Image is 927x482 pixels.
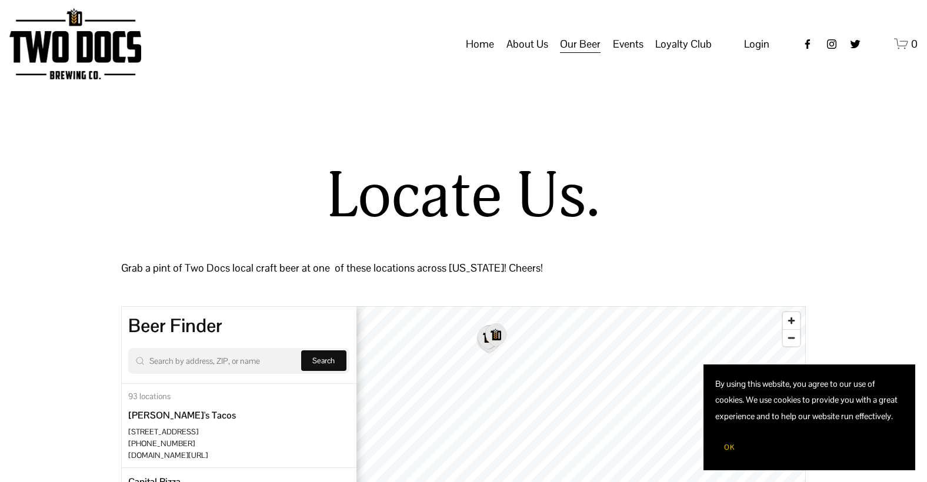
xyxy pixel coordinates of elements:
a: folder dropdown [560,33,601,55]
span: Events [613,34,643,54]
div: Beer Finder [128,313,349,339]
button: Zoom in [783,312,800,329]
span: OK [724,443,735,452]
p: Grab a pint of Two Docs local craft beer at one of these locations across [US_STATE]! Cheers! [121,258,806,278]
span: About Us [506,34,548,54]
button: Zoom out [783,329,800,346]
button: OK [715,436,743,458]
span: Login [744,37,769,51]
a: Home [466,33,494,55]
a: [DOMAIN_NAME][URL] [128,450,208,460]
div: Map marker [476,329,499,353]
div: 93 locations [121,384,356,402]
h1: Locate Us. [225,162,702,233]
a: folder dropdown [655,33,712,55]
p: By using this website, you agree to our use of cookies. We use cookies to provide you with a grea... [715,376,903,424]
a: instagram-unauth [826,38,838,50]
section: Cookie banner [703,364,915,470]
div: [PERSON_NAME]'s Tacos [128,409,236,423]
img: Two Docs Brewing Co. [9,8,141,79]
div: Map marker [477,326,499,350]
a: folder dropdown [613,33,643,55]
span: [STREET_ADDRESS] [128,427,198,437]
span: Loyalty Club [655,34,712,54]
span: 0 [911,37,918,51]
span: Our Beer [560,34,601,54]
a: 0 items in cart [894,36,918,51]
button: Search [301,350,346,370]
a: folder dropdown [506,33,548,55]
input: Search by address, ZIP, or name [149,354,291,368]
a: twitter-unauth [849,38,861,50]
a: Facebook [802,38,813,50]
div: Map marker [485,323,507,348]
a: [PHONE_NUMBER] [128,439,195,448]
a: Login [744,34,769,54]
span: Search [312,356,335,366]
